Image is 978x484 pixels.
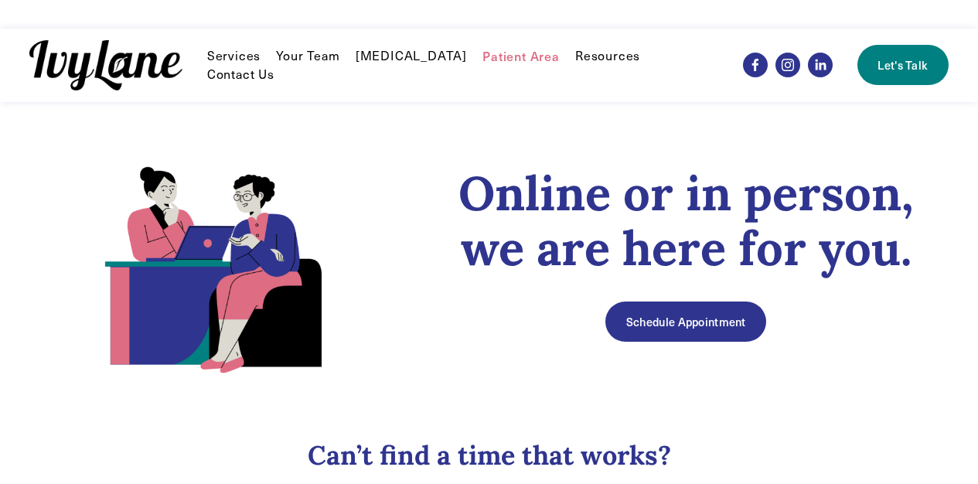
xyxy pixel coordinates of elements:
[775,53,800,77] a: Instagram
[575,48,640,64] span: Resources
[808,53,833,77] a: LinkedIn
[207,46,261,65] a: folder dropdown
[482,46,560,65] a: Patient Area
[857,45,949,85] a: Let's Talk
[424,166,949,275] h1: Online or in person, we are here for you.
[207,48,261,64] span: Services
[29,40,182,90] img: Ivy Lane Counseling &mdash; Therapy that works for you
[356,46,467,65] a: [MEDICAL_DATA]
[605,302,766,342] a: Schedule Appointment
[276,46,339,65] a: Your Team
[29,439,949,472] h3: Can’t find a time that works?
[575,46,640,65] a: folder dropdown
[743,53,768,77] a: Facebook
[207,65,274,84] a: Contact Us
